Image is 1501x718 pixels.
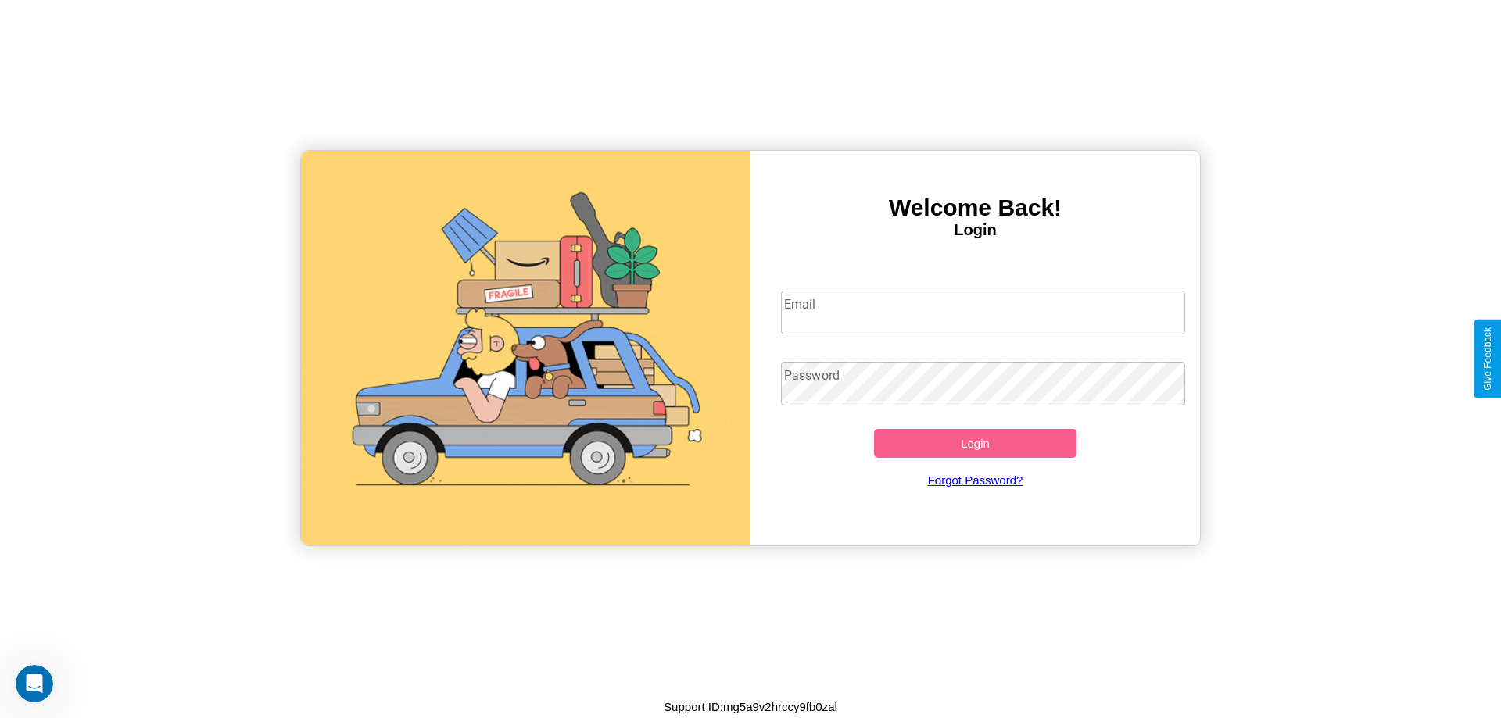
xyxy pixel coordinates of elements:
[773,458,1178,502] a: Forgot Password?
[301,151,750,545] img: gif
[664,696,837,717] p: Support ID: mg5a9v2hrccy9fb0zal
[750,221,1200,239] h4: Login
[1482,327,1493,391] div: Give Feedback
[750,195,1200,221] h3: Welcome Back!
[874,429,1076,458] button: Login
[16,665,53,702] iframe: Intercom live chat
